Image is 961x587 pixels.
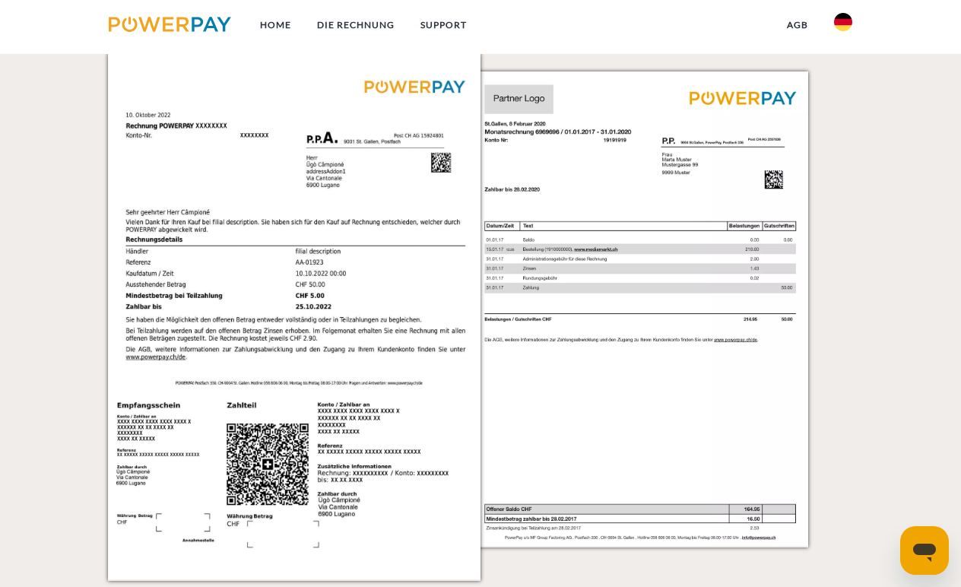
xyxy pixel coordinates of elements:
img: de [834,13,852,31]
img: logo-powerpay.svg [109,17,231,32]
iframe: Schaltfläche zum Öffnen des Messaging-Fensters [900,526,949,575]
a: agb [774,11,821,39]
a: Home [247,11,304,39]
a: SUPPORT [408,11,480,39]
a: DIE RECHNUNG [304,11,408,39]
